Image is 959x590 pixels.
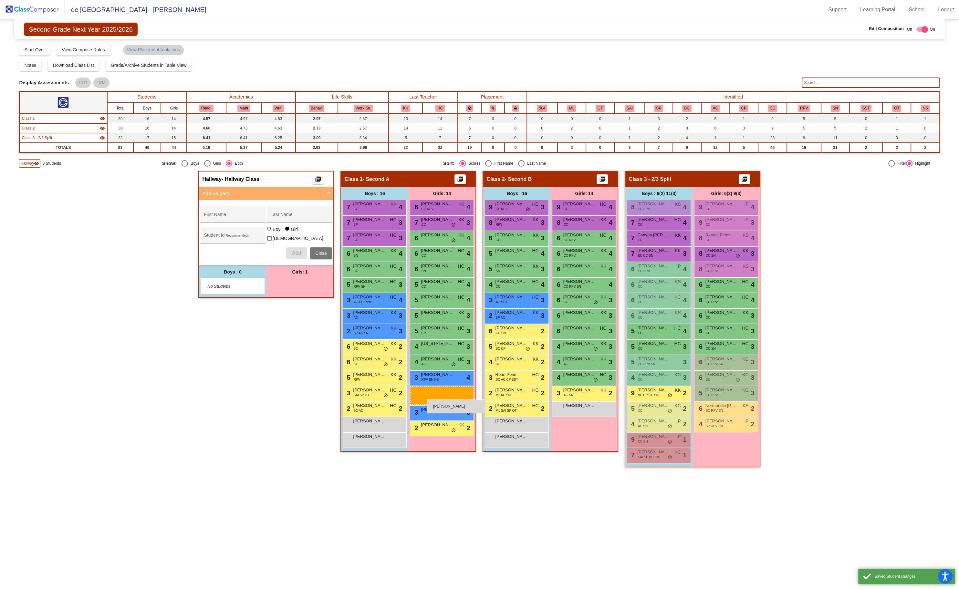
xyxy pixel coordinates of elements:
[673,133,701,143] td: 4
[495,222,502,227] span: RPV
[558,103,586,114] th: Multilingual Learner
[389,143,422,152] td: 32
[487,219,492,226] span: 8
[911,114,939,123] td: 1
[422,114,458,123] td: 14
[730,133,758,143] td: 1
[435,105,445,112] button: HC
[107,114,134,123] td: 30
[638,222,642,227] span: CC
[354,105,373,112] button: Work Sk.
[527,123,558,133] td: 0
[614,103,645,114] th: Specialized Academic Instruction- IEP
[850,123,883,133] td: 2
[586,143,614,152] td: 0
[911,143,939,152] td: 2
[912,160,930,166] div: Highlight
[162,160,438,167] mat-radio-group: Select an option
[481,123,504,133] td: 0
[758,123,787,133] td: 9
[363,176,390,182] span: - Second A
[787,114,821,123] td: 5
[48,59,99,71] button: Download Class List
[907,26,912,32] span: Off
[558,123,586,133] td: 2
[458,103,481,114] th: Keep away students
[758,114,787,123] td: 9
[505,103,527,114] th: Keep with teacher
[262,133,296,143] td: 6.25
[187,133,226,143] td: 6.41
[882,103,911,114] th: Occupational Therapy
[421,207,433,212] span: CC RPV
[466,160,480,166] div: Scores
[625,105,635,112] button: SAI
[75,78,91,88] mat-chip: IRR
[199,200,333,265] div: Add Student
[563,216,595,223] span: [PERSON_NAME]
[495,216,527,223] span: [PERSON_NAME]
[638,207,650,212] span: CC RPV
[345,219,350,226] span: 7
[389,91,457,103] th: Last Teacher
[850,103,883,114] th: SST This year
[422,103,458,114] th: Hannah-Rose Carroll
[637,201,670,207] span: [PERSON_NAME]
[133,114,161,123] td: 16
[19,133,107,143] td: Hidden teacher - No Class Name
[823,5,852,15] a: Support
[850,114,883,123] td: 0
[563,201,595,207] span: [PERSON_NAME]
[555,219,560,226] span: 8
[53,63,94,68] span: Download Class List
[19,44,50,56] button: Start Over
[487,203,492,211] span: 9
[701,143,730,152] td: 12
[42,160,61,166] span: 0 Students
[107,91,187,103] th: Students
[532,201,538,208] span: HC
[314,176,322,185] mat-icon: picture_as_pdf
[654,105,663,112] button: SP
[199,187,333,200] mat-expansion-panel-header: Add Student
[882,123,911,133] td: 1
[20,160,34,166] span: Hallway
[202,176,222,182] span: Hallway
[456,176,464,185] mat-icon: picture_as_pdf
[486,176,505,182] span: Class 2
[697,219,702,226] span: 9
[739,105,748,112] button: CP
[831,105,840,112] button: SN
[892,105,901,112] button: OT
[921,105,930,112] button: NS
[296,143,338,152] td: 2.93
[458,114,481,123] td: 7
[422,143,458,152] td: 32
[527,133,558,143] td: 0
[188,160,199,166] div: Boys
[821,133,850,143] td: 11
[850,143,883,152] td: 2
[19,80,70,86] span: Display Assessments:
[683,202,686,212] span: 4
[187,143,226,152] td: 5.19
[741,176,748,185] mat-icon: picture_as_pdf
[161,143,187,152] td: 44
[413,203,418,211] span: 8
[421,216,453,223] span: [PERSON_NAME]
[391,201,397,208] span: KK
[525,207,530,212] span: do_not_disturb_alt
[586,123,614,133] td: 0
[296,91,389,103] th: Life Skills
[106,59,192,71] button: Grade/Archive Students in Table View
[739,174,750,184] button: Print Students Details
[614,143,645,152] td: 3
[525,160,546,166] div: Last Name
[586,114,614,123] td: 0
[527,143,558,152] td: 0
[673,143,701,152] td: 9
[133,133,161,143] td: 17
[869,26,904,32] span: Edit Composition
[22,116,35,121] span: Class 1
[895,160,906,166] div: Filter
